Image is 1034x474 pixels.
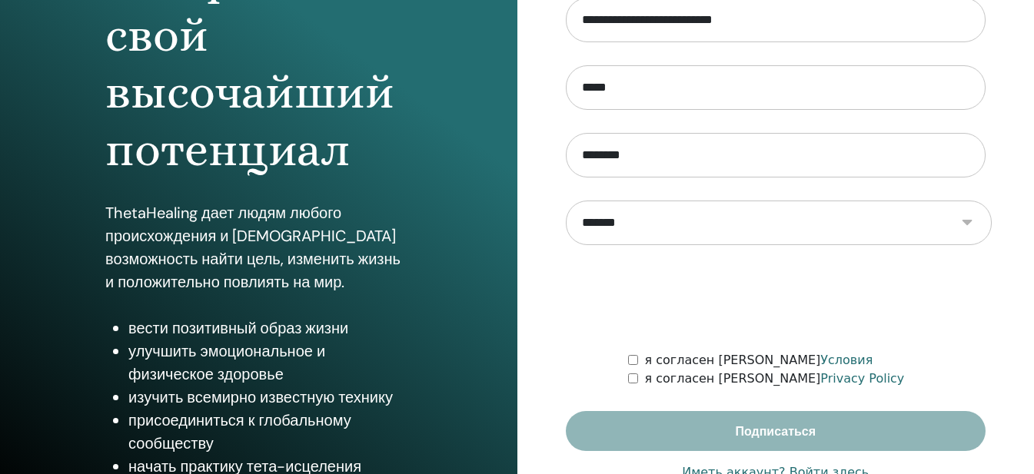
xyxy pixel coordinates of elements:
[128,386,411,409] li: изучить всемирно известную технику
[128,409,411,455] li: присоединиться к глобальному сообществу
[659,268,893,328] iframe: reCAPTCHA
[128,317,411,340] li: вести позитивный образ жизни
[644,370,904,388] label: я согласен [PERSON_NAME]
[644,351,873,370] label: я согласен [PERSON_NAME]
[820,371,904,386] a: Privacy Policy
[820,353,873,367] a: Условия
[105,201,411,293] p: ThetaHealing дает людям любого происхождения и [DEMOGRAPHIC_DATA] возможность найти цель, изменит...
[128,340,411,386] li: улучшить эмоциональное и физическое здоровье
